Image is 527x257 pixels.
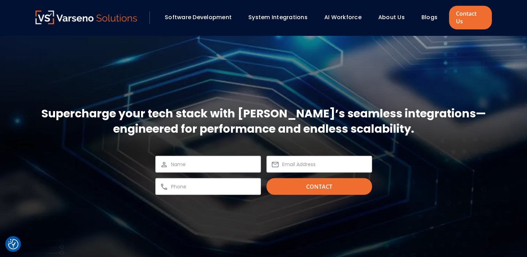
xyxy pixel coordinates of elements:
[421,13,437,21] a: Blogs
[248,13,308,21] a: System Integrations
[282,160,367,168] input: Email Address
[245,11,317,23] div: System Integrations
[324,13,362,21] a: AI Workforce
[378,13,405,21] a: About Us
[161,11,241,23] div: Software Development
[418,11,447,23] div: Blogs
[171,160,256,168] input: Name
[8,239,18,249] button: Cookie Settings
[165,13,232,21] a: Software Development
[449,6,491,29] a: Contact Us
[171,182,256,190] input: Phone
[266,178,372,195] input: Contact
[36,10,137,24] img: Varseno Solutions – Product Engineering & IT Services
[36,106,492,136] h2: Supercharge your tech stack with [PERSON_NAME]’s seamless integrations—engineered for performance...
[160,182,168,191] img: call-icon.png
[271,160,279,169] img: mail-icon.png
[375,11,414,23] div: About Us
[160,160,168,169] img: person-icon.png
[321,11,371,23] div: AI Workforce
[8,239,18,249] img: Revisit consent button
